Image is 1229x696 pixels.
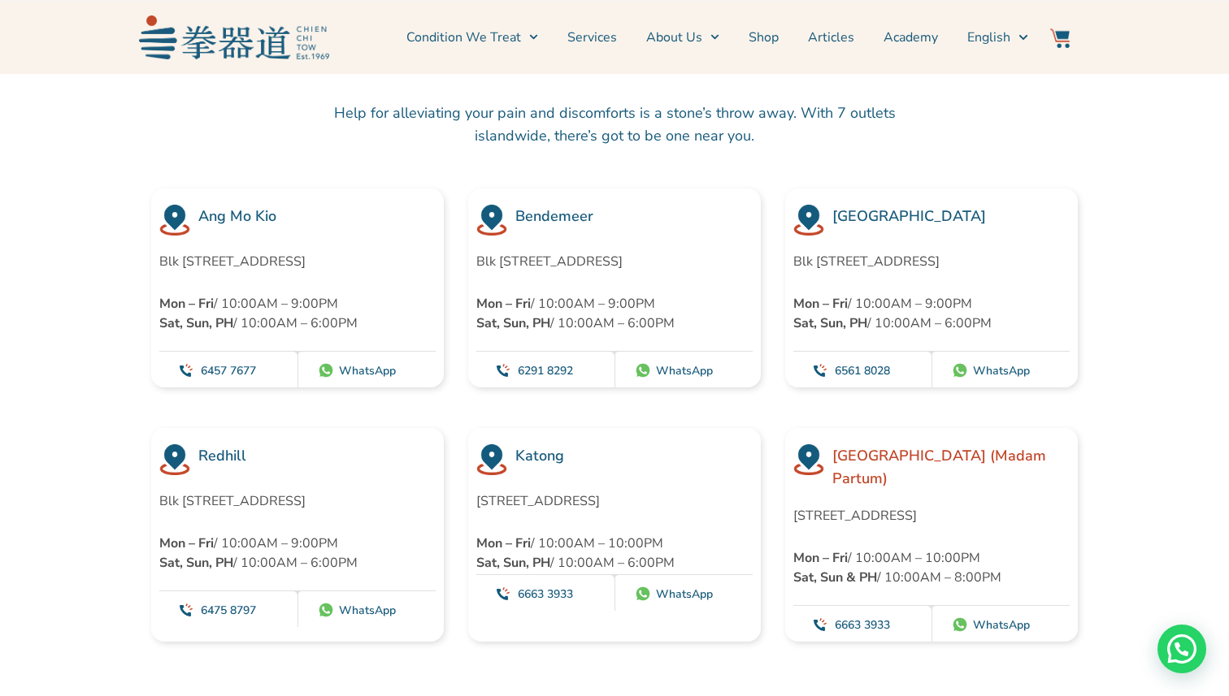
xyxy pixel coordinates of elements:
[793,314,867,332] strong: Sat, Sun, PH
[793,548,1070,587] p: / 10:00AM – 10:00PM / 10:00AM – 8:00PM
[310,102,919,147] p: Help for alleviating your pain and discomforts is a stone’s throw away. With 7 outlets islandwide...
[476,252,753,271] p: Blk [STREET_ADDRESS]
[201,363,256,378] a: 6457 7677
[26,26,39,39] img: logo_orange.svg
[159,534,436,573] p: / 10:00AM – 9:00PM / 10:00AM – 6:00PM
[62,96,145,106] div: Domain Overview
[162,94,175,107] img: tab_keywords_by_traffic_grey.svg
[476,534,531,552] strong: Mon – Fri
[339,603,396,618] a: WhatsApp
[973,363,1030,378] a: WhatsApp
[159,295,214,313] strong: Mon – Fri
[973,617,1030,633] a: WhatsApp
[967,17,1027,58] a: English
[476,314,550,332] strong: Sat, Sun, PH
[337,17,1028,58] nav: Menu
[656,363,713,378] a: WhatsApp
[476,534,738,573] p: / 10:00AM – 10:00PM / 10:00AM – 6:00PM
[159,534,214,552] strong: Mon – Fri
[159,252,436,271] p: Blk [STREET_ADDRESS]
[646,17,719,58] a: About Us
[476,294,753,333] p: / 10:00AM – 9:00PM / 10:00AM – 6:00PM
[793,252,1070,271] p: Blk [STREET_ADDRESS]
[476,444,507,475] img: Website Icon-01
[884,17,938,58] a: Academy
[159,314,233,332] strong: Sat, Sun, PH
[201,603,256,618] a: 6475 8797
[793,444,824,475] img: Website Icon-01
[518,586,573,602] a: 6663 3933
[793,295,848,313] strong: Mon – Fri
[339,363,396,378] a: WhatsApp
[159,444,190,475] img: Website Icon-01
[198,205,436,227] h3: Ang Mo Kio
[1050,28,1070,48] img: Website Icon-03
[159,205,190,236] img: Website Icon-01
[835,363,890,378] a: 6561 8028
[159,294,436,333] p: / 10:00AM – 9:00PM / 10:00AM – 6:00PM
[44,94,57,107] img: tab_domain_overview_orange.svg
[567,17,617,58] a: Services
[793,506,1070,525] p: [STREET_ADDRESS]
[656,586,713,602] a: WhatsApp
[518,363,573,378] a: 6291 8292
[793,568,877,586] strong: Sat, Sun & PH
[476,554,550,572] strong: Sat, Sun, PH
[832,444,1070,490] h3: [GEOGRAPHIC_DATA] (Madam Partum)
[476,295,531,313] strong: Mon – Fri
[967,28,1010,47] span: English
[198,444,436,467] h3: Redhill
[835,617,890,633] a: 6663 3933
[793,549,848,567] strong: Mon – Fri
[159,554,233,572] strong: Sat, Sun, PH
[749,17,779,58] a: Shop
[515,205,753,227] h3: Bendemeer
[406,17,538,58] a: Condition We Treat
[808,17,854,58] a: Articles
[515,444,753,467] h3: Katong
[159,491,436,511] p: Blk [STREET_ADDRESS]
[476,205,507,236] img: Website Icon-01
[793,205,824,236] img: Website Icon-01
[42,42,179,55] div: Domain: [DOMAIN_NAME]
[832,205,1070,227] h3: [GEOGRAPHIC_DATA]
[793,294,1070,333] p: / 10:00AM – 9:00PM / 10:00AM – 6:00PM
[180,96,274,106] div: Keywords by Traffic
[26,42,39,55] img: website_grey.svg
[476,491,738,511] p: [STREET_ADDRESS]
[46,26,80,39] div: v 4.0.25
[8,41,1221,77] h2: Our Outlets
